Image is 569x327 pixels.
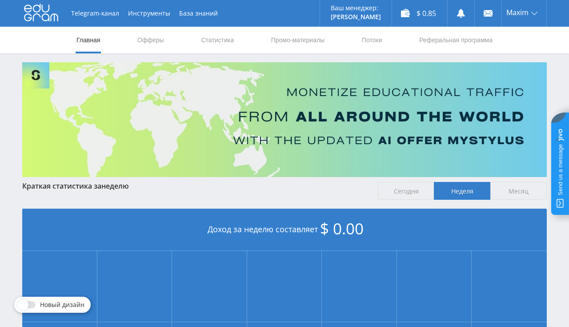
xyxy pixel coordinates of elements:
[331,13,381,20] p: [PERSON_NAME]
[361,27,383,53] a: Потоки
[136,27,165,53] a: Офферы
[331,4,381,12] p: Ваш менеджер:
[200,27,235,53] a: Статистика
[418,27,493,53] a: Реферальная программа
[22,62,547,177] img: Banner
[320,218,364,239] span: $ 0.00
[22,209,547,251] div: Доход за неделю составляет
[101,181,129,191] span: неделю
[378,182,434,200] span: Сегодня
[270,27,325,53] a: Промо-материалы
[506,9,529,16] span: Maxim
[22,182,369,190] div: Краткая статистика за
[490,182,547,200] span: Месяц
[76,27,101,53] a: Главная
[40,301,84,308] span: Новый дизайн
[434,182,490,200] span: Неделя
